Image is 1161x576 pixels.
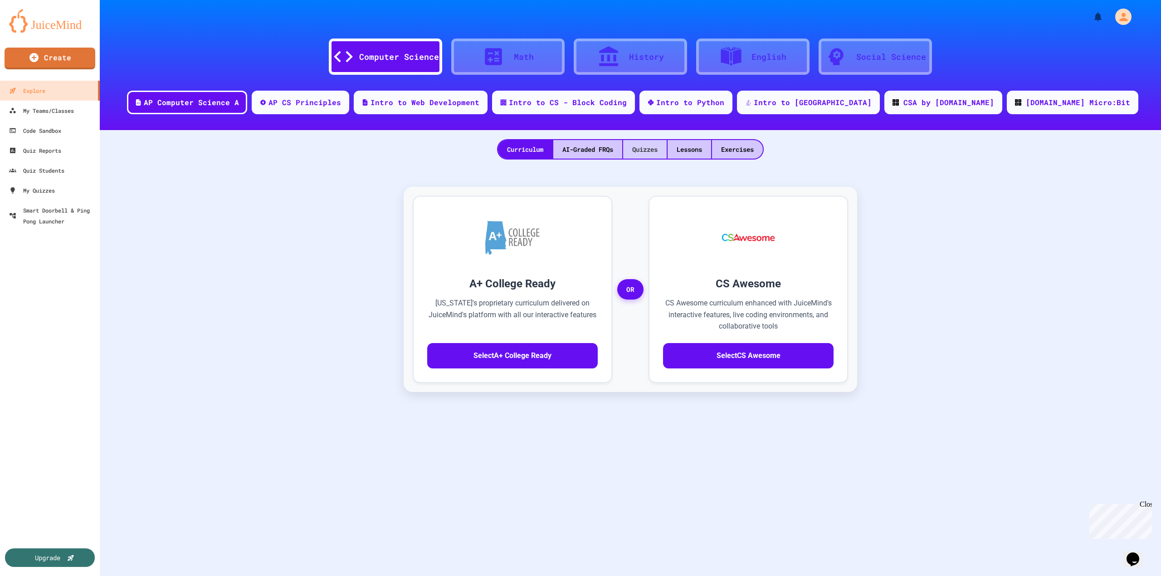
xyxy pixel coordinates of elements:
[1026,97,1130,108] div: [DOMAIN_NAME] Micro:Bit
[553,140,622,159] div: AI-Graded FRQs
[856,51,926,63] div: Social Science
[144,97,239,108] div: AP Computer Science A
[485,221,540,255] img: A+ College Ready
[1086,500,1152,539] iframe: chat widget
[9,185,55,196] div: My Quizzes
[1123,540,1152,567] iframe: chat widget
[268,97,341,108] div: AP CS Principles
[1106,6,1134,27] div: My Account
[509,97,627,108] div: Intro to CS - Block Coding
[1015,99,1021,106] img: CODE_logo_RGB.png
[9,9,91,33] img: logo-orange.svg
[4,4,63,58] div: Chat with us now!Close
[903,97,994,108] div: CSA by [DOMAIN_NAME]
[498,140,552,159] div: Curriculum
[629,51,664,63] div: History
[9,125,61,136] div: Code Sandbox
[359,51,439,63] div: Computer Science
[623,140,667,159] div: Quizzes
[9,145,61,156] div: Quiz Reports
[9,165,64,176] div: Quiz Students
[9,205,96,227] div: Smart Doorbell & Ping Pong Launcher
[1076,9,1106,24] div: My Notifications
[514,51,534,63] div: Math
[893,99,899,106] img: CODE_logo_RGB.png
[712,140,763,159] div: Exercises
[663,297,834,332] p: CS Awesome curriculum enhanced with JuiceMind's interactive features, live coding environments, a...
[371,97,479,108] div: Intro to Web Development
[754,97,872,108] div: Intro to [GEOGRAPHIC_DATA]
[617,279,644,300] span: OR
[656,97,724,108] div: Intro to Python
[713,210,784,265] img: CS Awesome
[427,343,598,368] button: SelectA+ College Ready
[427,297,598,332] p: [US_STATE]'s proprietary curriculum delivered on JuiceMind's platform with all our interactive fe...
[5,48,95,69] a: Create
[9,85,45,96] div: Explore
[668,140,711,159] div: Lessons
[751,51,786,63] div: English
[663,343,834,368] button: SelectCS Awesome
[427,276,598,292] h3: A+ College Ready
[35,553,60,562] div: Upgrade
[9,105,74,116] div: My Teams/Classes
[663,276,834,292] h3: CS Awesome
